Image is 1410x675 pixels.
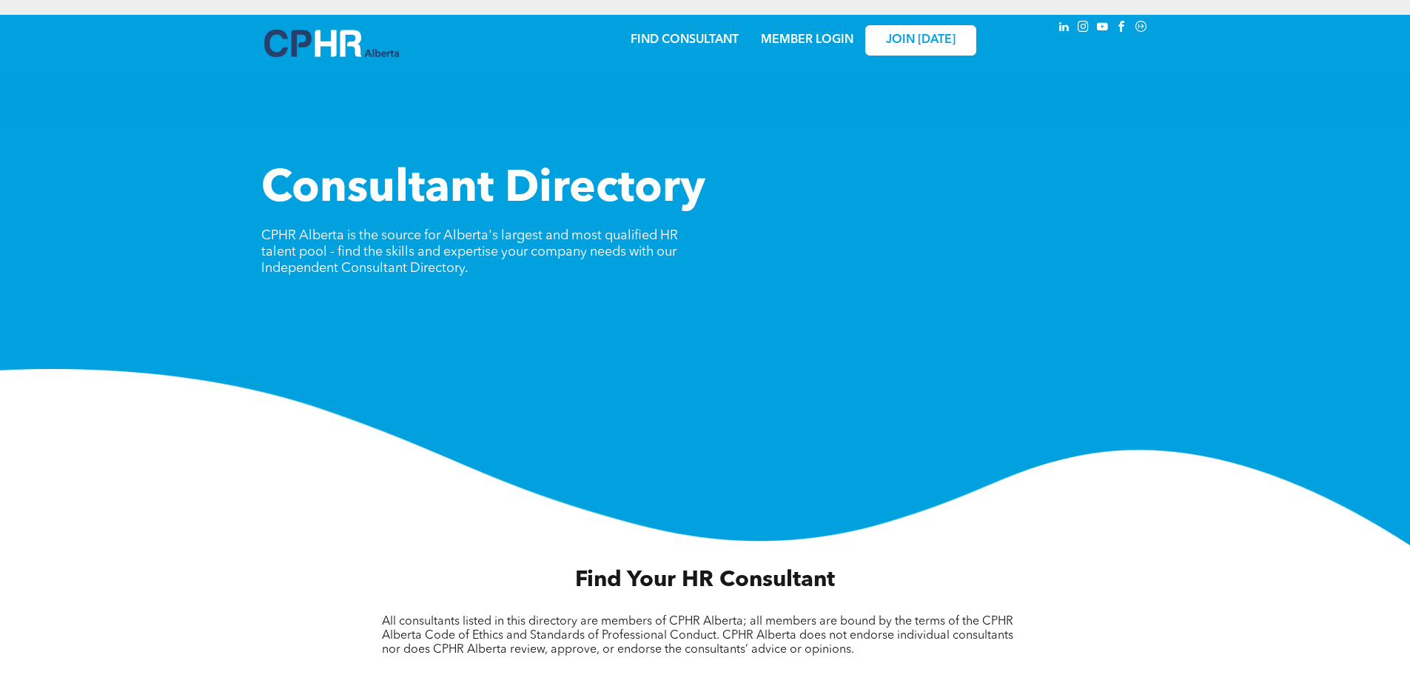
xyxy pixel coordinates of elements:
span: CPHR Alberta is the source for Alberta's largest and most qualified HR talent pool - find the ski... [261,229,678,275]
a: instagram [1075,19,1092,39]
a: FIND CONSULTANT [631,34,739,46]
a: linkedin [1056,19,1072,39]
a: MEMBER LOGIN [761,34,853,46]
a: facebook [1114,19,1130,39]
span: All consultants listed in this directory are members of CPHR Alberta; all members are bound by th... [382,616,1013,656]
span: Find Your HR Consultant [575,569,835,591]
a: Social network [1133,19,1149,39]
span: JOIN [DATE] [886,33,956,47]
span: Consultant Directory [261,167,705,212]
img: A blue and white logo for cp alberta [264,30,399,57]
a: JOIN [DATE] [865,25,976,56]
a: youtube [1095,19,1111,39]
